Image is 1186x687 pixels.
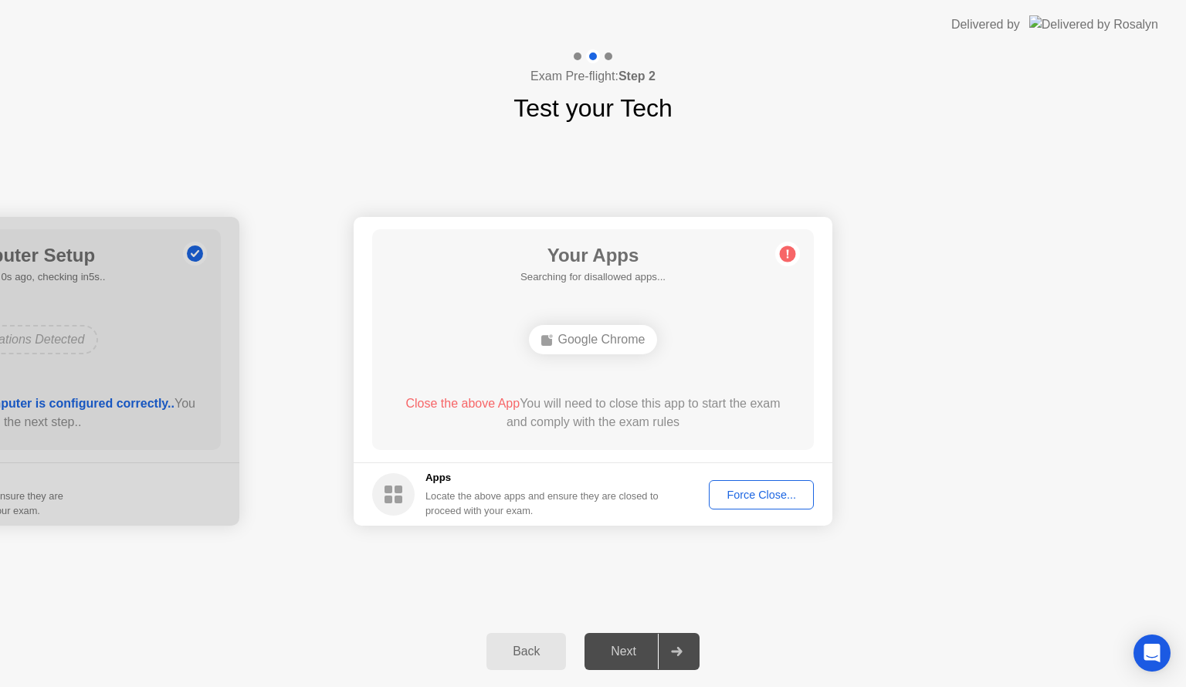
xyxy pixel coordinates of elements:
[529,325,658,354] div: Google Chrome
[491,645,561,658] div: Back
[714,489,808,501] div: Force Close...
[585,633,700,670] button: Next
[530,67,656,86] h4: Exam Pre-flight:
[1133,635,1171,672] div: Open Intercom Messenger
[520,269,666,285] h5: Searching for disallowed apps...
[951,15,1020,34] div: Delivered by
[1029,15,1158,33] img: Delivered by Rosalyn
[513,90,673,127] h1: Test your Tech
[709,480,814,509] button: Force Close...
[520,242,666,269] h1: Your Apps
[589,645,658,658] div: Next
[486,633,566,670] button: Back
[395,394,792,431] div: You will need to close this app to start the exam and comply with the exam rules
[618,69,656,83] b: Step 2
[425,470,659,486] h5: Apps
[425,489,659,518] div: Locate the above apps and ensure they are closed to proceed with your exam.
[405,397,520,410] span: Close the above App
